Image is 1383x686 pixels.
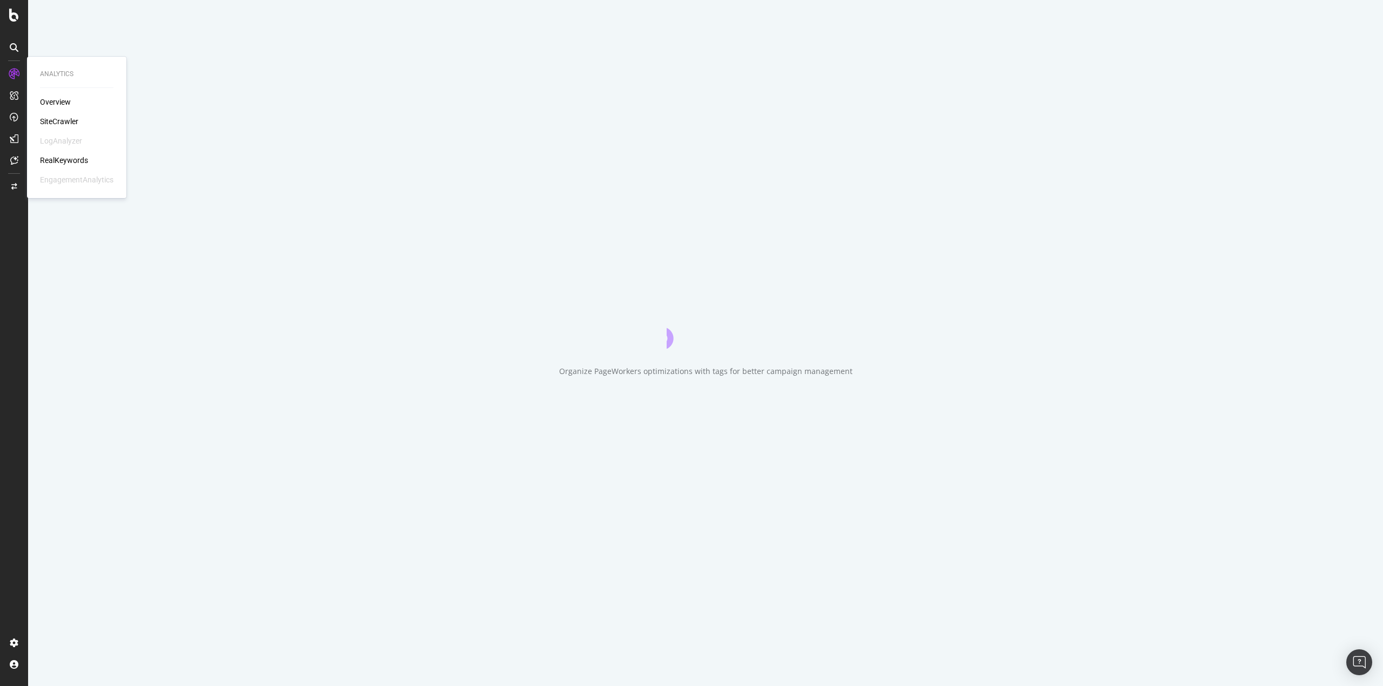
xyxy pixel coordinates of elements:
div: animation [667,310,744,349]
div: Open Intercom Messenger [1346,649,1372,675]
a: SiteCrawler [40,116,78,127]
a: RealKeywords [40,155,88,166]
div: Analytics [40,70,113,79]
div: Organize PageWorkers optimizations with tags for better campaign management [559,366,852,377]
a: Overview [40,97,71,107]
div: EngagementAnalytics [40,174,113,185]
div: LogAnalyzer [40,135,82,146]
